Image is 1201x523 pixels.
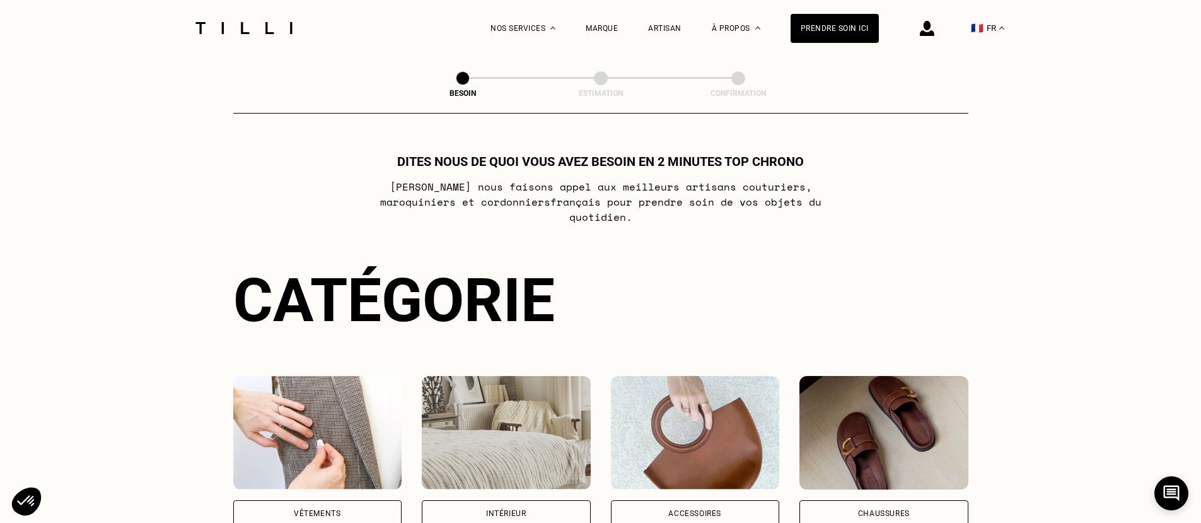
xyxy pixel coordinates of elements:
[668,510,721,517] div: Accessoires
[233,376,402,490] img: Vêtements
[400,89,526,98] div: Besoin
[648,24,682,33] a: Artisan
[799,376,968,490] img: Chaussures
[611,376,780,490] img: Accessoires
[233,265,968,336] div: Catégorie
[351,179,850,225] p: [PERSON_NAME] nous faisons appel aux meilleurs artisans couturiers , maroquiniers et cordonniers ...
[191,22,297,34] img: Logo du service de couturière Tilli
[538,89,664,98] div: Estimation
[920,21,934,36] img: icône connexion
[550,26,555,30] img: Menu déroulant
[486,510,526,517] div: Intérieur
[999,26,1004,30] img: menu déroulant
[675,89,801,98] div: Confirmation
[397,154,804,169] h1: Dites nous de quoi vous avez besoin en 2 minutes top chrono
[791,14,879,43] a: Prendre soin ici
[858,510,910,517] div: Chaussures
[294,510,340,517] div: Vêtements
[586,24,618,33] a: Marque
[755,26,760,30] img: Menu déroulant à propos
[422,376,591,490] img: Intérieur
[971,22,983,34] span: 🇫🇷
